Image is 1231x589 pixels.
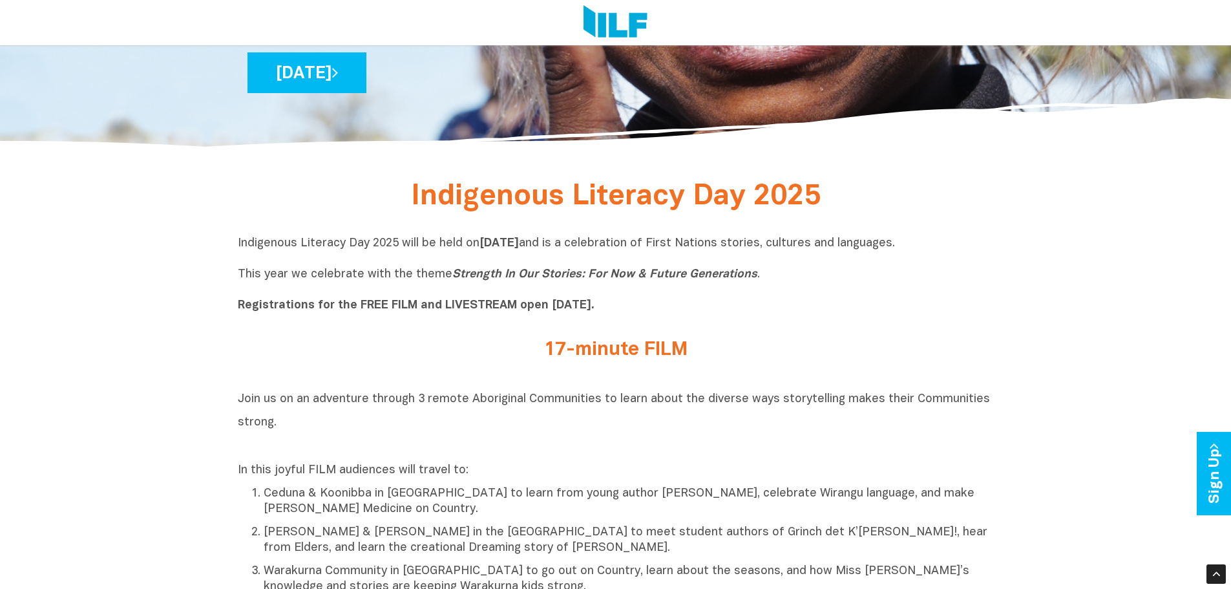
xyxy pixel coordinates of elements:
span: Indigenous Literacy Day 2025 [411,184,821,210]
p: In this joyful FILM audiences will travel to: [238,463,994,478]
div: Scroll Back to Top [1206,564,1226,584]
i: Strength In Our Stories: For Now & Future Generations [452,269,757,280]
p: Ceduna & Koonibba in [GEOGRAPHIC_DATA] to learn from young author [PERSON_NAME], celebrate Wirang... [264,486,994,517]
a: [DATE] [247,52,366,93]
span: Join us on an adventure through 3 remote Aboriginal Communities to learn about the diverse ways s... [238,394,990,428]
p: Indigenous Literacy Day 2025 will be held on and is a celebration of First Nations stories, cultu... [238,236,994,314]
p: [PERSON_NAME] & [PERSON_NAME] in the [GEOGRAPHIC_DATA] to meet student authors of Grinch det K’[P... [264,525,994,556]
b: Registrations for the FREE FILM and LIVESTREAM open [DATE]. [238,300,594,311]
img: Logo [584,5,647,40]
b: [DATE] [479,238,519,249]
h2: 17-minute FILM [374,339,858,361]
